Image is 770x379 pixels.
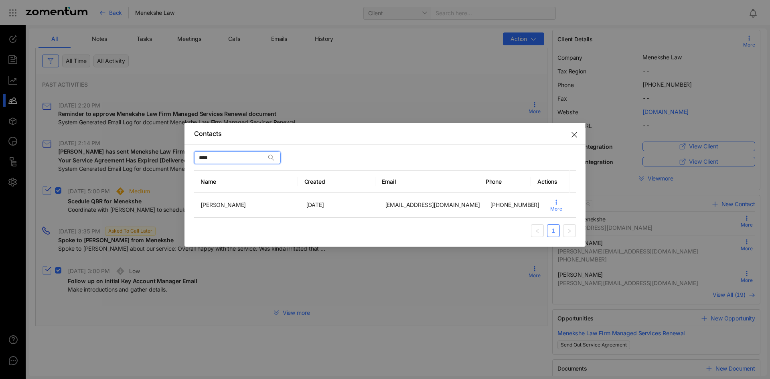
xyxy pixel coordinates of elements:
li: Next Page [563,224,576,237]
button: Close [563,123,586,145]
button: right [563,224,576,237]
a: 1 [547,225,559,237]
span: More [550,205,562,213]
span: [PERSON_NAME] [201,201,246,209]
button: left [531,224,544,237]
th: Name [194,170,298,193]
th: Actions [531,170,570,193]
span: right [567,229,572,233]
li: 1 [547,224,560,237]
th: Created [298,170,376,193]
span: [DATE] [306,201,324,208]
th: Email [375,170,479,193]
span: [EMAIL_ADDRESS][DOMAIN_NAME] [385,201,481,209]
span: [PHONE_NUMBER] [490,201,539,208]
span: left [535,229,540,233]
li: Previous Page [531,224,544,237]
div: Contacts [194,129,576,138]
th: Phone [479,170,531,193]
